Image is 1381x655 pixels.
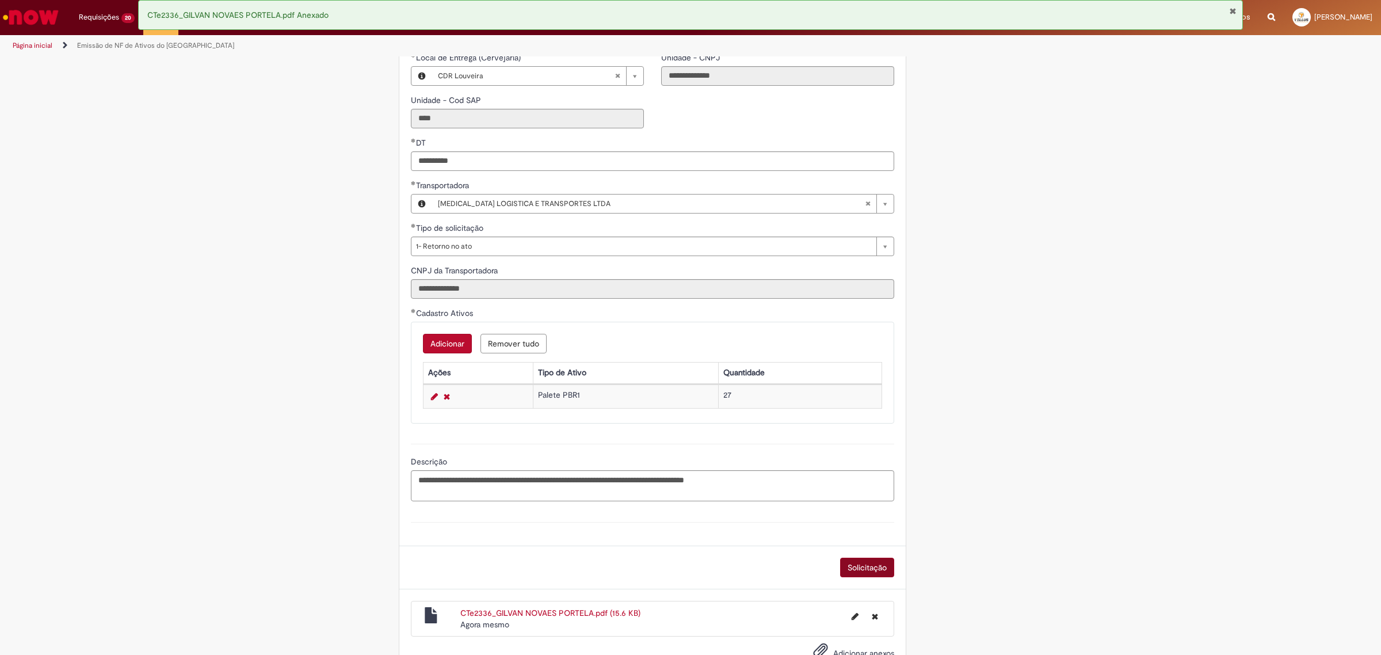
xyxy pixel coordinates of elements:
[609,67,626,85] abbr: Limpar campo Local de Entrega (Cervejaria)
[416,308,475,318] span: Cadastro Ativos
[411,279,894,299] input: CNPJ da Transportadora
[460,608,640,618] a: CTe2336_GILVAN NOVAES PORTELA.pdf (15.6 KB)
[480,334,547,353] button: Remove all rows for Cadastro Ativos
[411,456,449,467] span: Descrição
[416,223,486,233] span: Tipo de solicitação
[411,265,500,276] span: Somente leitura - CNPJ da Transportadora
[460,619,509,630] time: 29/08/2025 12:03:46
[840,558,894,577] button: Solicitação
[423,334,472,353] button: Add a row for Cadastro Ativos
[411,470,894,502] textarea: Descrição
[411,95,483,105] span: Somente leitura - Unidade - Cod SAP
[411,53,416,58] span: Obrigatório Preenchido
[423,362,533,383] th: Ações
[79,12,119,23] span: Requisições
[13,41,52,50] a: Página inicial
[416,237,871,256] span: 1- Retorno no ato
[719,384,882,408] td: 27
[533,384,719,408] td: Palete PBR1
[121,13,135,23] span: 20
[416,180,471,191] span: Necessários - Transportadora
[416,52,523,63] span: Necessários - Local de Entrega (Cervejaria)
[411,181,416,185] span: Obrigatório Preenchido
[719,362,882,383] th: Quantidade
[533,362,719,383] th: Tipo de Ativo
[411,138,416,143] span: Obrigatório Preenchido
[411,151,894,171] input: DT
[9,35,912,56] ul: Trilhas de página
[147,10,329,20] span: CTe2336_GILVAN NOVAES PORTELA.pdf Anexado
[1229,6,1237,16] button: Fechar Notificação
[1,6,60,29] img: ServiceNow
[865,607,885,626] button: Excluir CTe2336_GILVAN NOVAES PORTELA.pdf
[428,390,441,403] a: Editar Linha 1
[411,223,416,228] span: Obrigatório Preenchido
[441,390,453,403] a: Remover linha 1
[432,195,894,213] a: [MEDICAL_DATA] LOGISTICA E TRANSPORTES LTDALimpar campo Transportadora
[411,195,432,213] button: Transportadora, Visualizar este registro VELLUS LOGISTICA E TRANSPORTES LTDA
[411,309,416,313] span: Obrigatório Preenchido
[460,619,509,630] span: Agora mesmo
[1314,12,1372,22] span: [PERSON_NAME]
[432,67,643,85] a: CDR LouveiraLimpar campo Local de Entrega (Cervejaria)
[416,138,428,148] span: Somente leitura - DT
[845,607,865,626] button: Editar nome de arquivo CTe2336_GILVAN NOVAES PORTELA.pdf
[411,67,432,85] button: Local de Entrega (Cervejaria), Visualizar este registro CDR Louveira
[411,109,644,128] input: Unidade - Cod SAP
[411,94,483,106] label: Somente leitura - Unidade - Cod SAP
[661,66,894,86] input: Unidade - CNPJ
[77,41,234,50] a: Emissão de NF de Ativos do [GEOGRAPHIC_DATA]
[859,195,876,213] abbr: Limpar campo Transportadora
[438,67,615,85] span: CDR Louveira
[661,52,722,63] label: Somente leitura - Unidade - CNPJ
[438,195,865,213] span: [MEDICAL_DATA] LOGISTICA E TRANSPORTES LTDA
